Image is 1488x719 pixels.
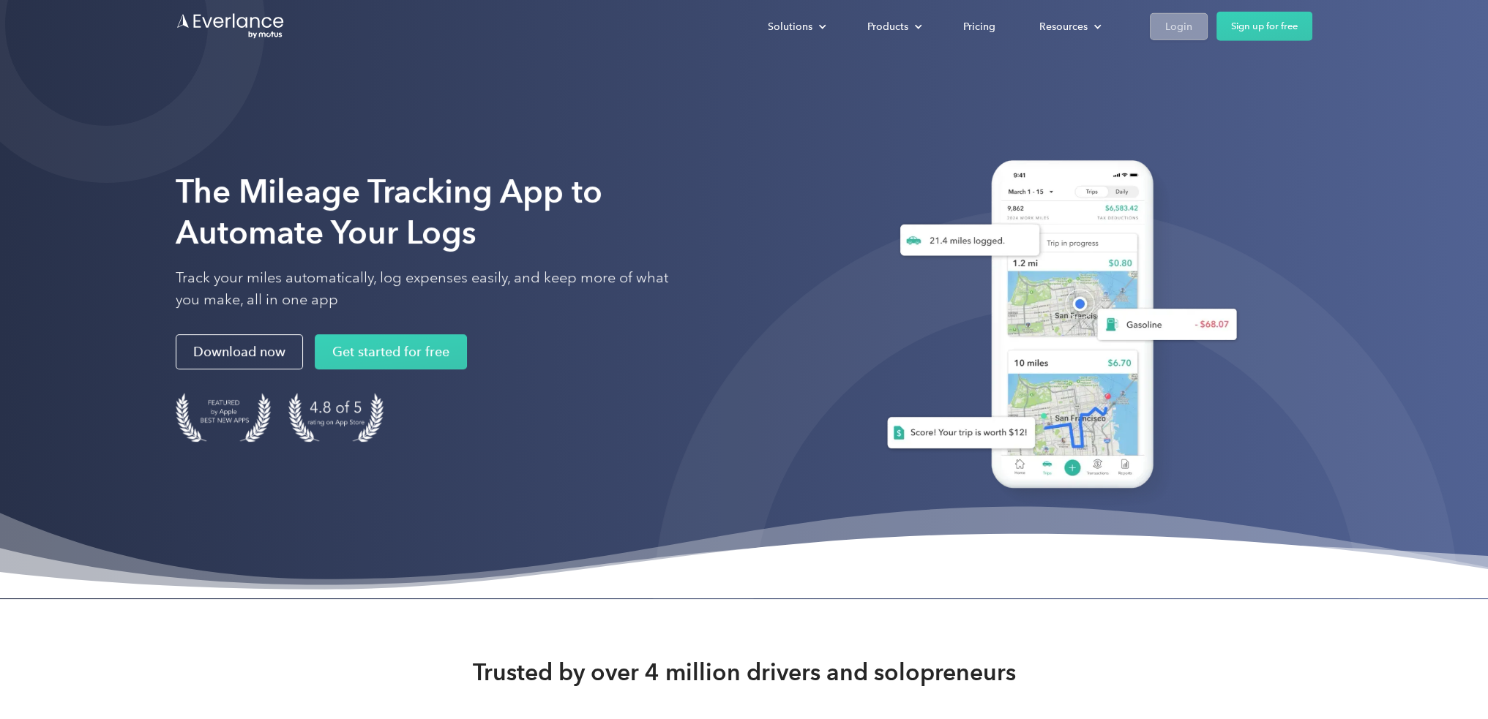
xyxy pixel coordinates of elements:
div: Products [867,17,908,35]
img: Badge for Featured by Apple Best New Apps [176,394,271,443]
img: 4.9 out of 5 stars on the app store [288,394,384,443]
img: Everlance, mileage tracker app, expense tracking app [864,146,1249,511]
div: Solutions [768,17,812,35]
a: Login [1150,12,1208,39]
div: Login [1165,17,1192,35]
a: Sign up for free [1216,12,1312,41]
p: Track your miles automatically, log expenses easily, and keep more of what you make, all in one app [176,268,688,312]
div: Solutions [753,13,838,39]
a: Go to homepage [176,12,285,39]
div: Pricing [963,17,995,35]
strong: Trusted by over 4 million drivers and solopreneurs [473,658,1016,687]
a: Get started for free [315,335,467,370]
a: Pricing [949,13,1010,39]
strong: The Mileage Tracking App to Automate Your Logs [176,172,602,252]
a: Download now [176,335,303,370]
div: Resources [1039,17,1088,35]
div: Products [853,13,934,39]
div: Resources [1025,13,1113,39]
